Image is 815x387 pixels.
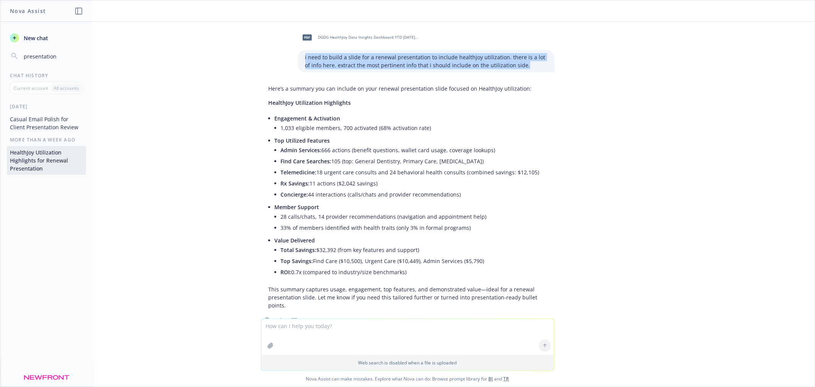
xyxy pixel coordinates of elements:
svg: Copy to clipboard [264,317,271,324]
h1: Nova Assist [10,7,46,15]
li: 11 actions ($2,042 savings) [281,178,547,189]
span: ROI: [281,268,292,276]
span: Find Care Searches: [281,158,332,165]
span: Engagement & Activation [275,115,340,122]
span: Member Support [275,203,319,211]
div: pdfDGDG HealthJoy Data Insights Dashboard YTD [DATE].pdf [298,28,420,47]
span: Admin Services: [281,146,322,154]
p: Current account [14,85,48,91]
li: $32,392 (from key features and support) [281,244,547,255]
li: 33% of members identified with health traits (only 3% in formal programs) [281,222,547,233]
li: Find Care ($10,500), Urgent Care ($10,449), Admin Services ($5,790) [281,255,547,267]
input: Search chats [22,51,83,62]
button: Casual Email Polish for Client Presentation Review [7,113,86,133]
li: 0.7x (compared to industry/size benchmarks) [281,267,547,278]
span: pdf [303,34,312,40]
span: Rx Savings: [281,180,310,187]
p: Web search is disabled when a file is uploaded [266,359,549,366]
li: 666 actions (benefit questions, wallet card usage, coverage lookups) [281,145,547,156]
li: 18 urgent care consults and 24 behavioral health consults (combined savings: $12,105) [281,167,547,178]
div: [DATE] [1,103,92,110]
span: HealthJoy Utilization Highlights [269,99,351,106]
span: Nova Assist can make mistakes. Explore what Nova can do: Browse prompt library for and [3,371,812,387]
a: BI [489,376,493,382]
button: HealthJoy Utilization Highlights for Renewal Presentation [7,146,86,175]
p: This summary captures usage, engagement, top features, and demonstrated value—ideal for a renewal... [269,285,547,309]
div: More than a week ago [1,137,92,143]
li: 105 (top: General Dentistry, Primary Care, [MEDICAL_DATA]) [281,156,547,167]
span: Value Delivered [275,237,315,244]
p: i need to build a slide for a renewal presentation to include healthjoy utilization. there is a l... [305,53,547,69]
span: Total Savings: [281,246,317,254]
li: 1,033 eligible members, 700 activated (68% activation rate) [281,122,547,133]
span: DGDG HealthJoy Data Insights Dashboard YTD [DATE].pdf [318,35,418,40]
li: 44 interactions (calls/chats and provider recommendations) [281,189,547,200]
p: Here’s a summary you can include on your renewal presentation slide focused on HealthJoy utilizat... [269,85,547,93]
div: Chat History [1,72,92,79]
span: Top Utilized Features [275,137,330,144]
button: New chat [7,31,86,45]
span: New chat [22,34,48,42]
li: 28 calls/chats, 14 provider recommendations (navigation and appointment help) [281,211,547,222]
p: All accounts [53,85,79,91]
span: Telemedicine: [281,169,317,176]
span: Top Savings: [281,257,313,265]
span: Concierge: [281,191,308,198]
button: Thumbs down [288,315,301,326]
a: TR [504,376,509,382]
